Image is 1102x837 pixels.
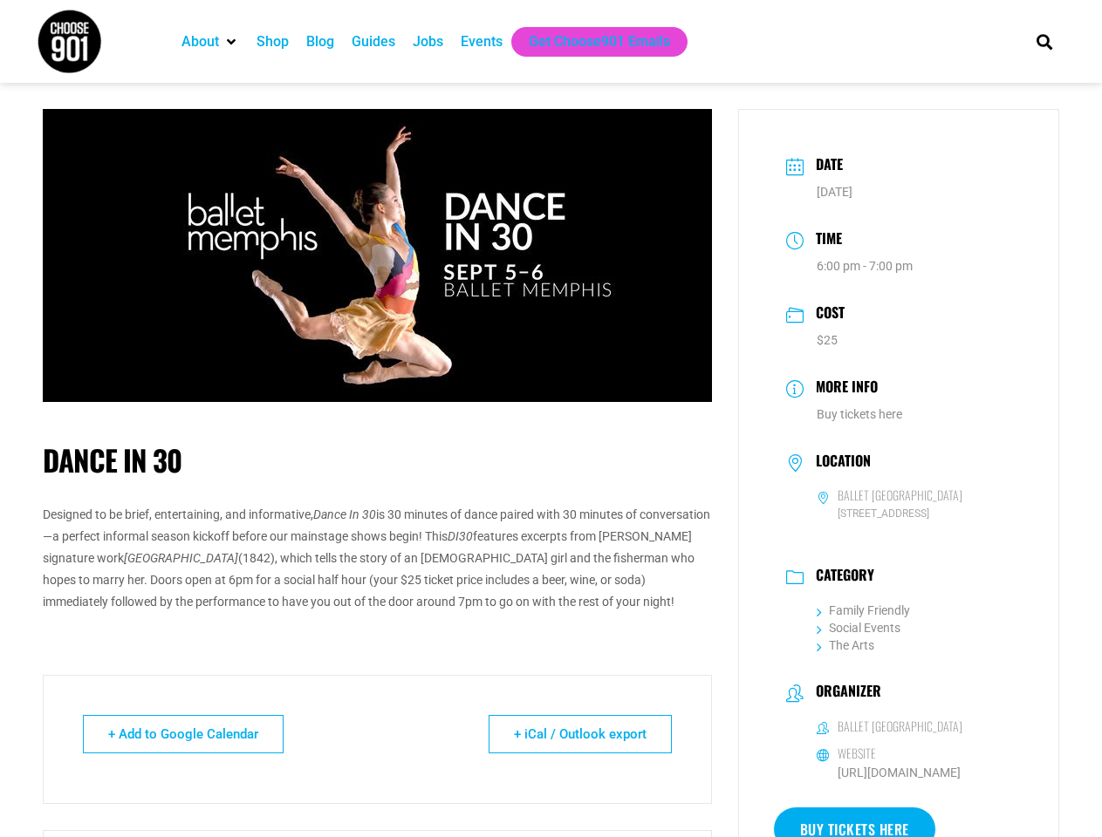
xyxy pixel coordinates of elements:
[1030,27,1058,56] div: Search
[807,683,881,704] h3: Organizer
[838,487,962,503] h6: Ballet [GEOGRAPHIC_DATA]
[413,31,443,52] a: Jobs
[352,31,395,52] a: Guides
[173,27,1007,57] nav: Main nav
[181,31,219,52] a: About
[807,376,878,401] h3: More Info
[257,31,289,52] a: Shop
[817,638,874,652] a: The Arts
[838,766,961,779] a: [URL][DOMAIN_NAME]
[807,453,871,473] h3: Location
[838,745,876,761] h6: Website
[817,506,1012,522] span: [STREET_ADDRESS]
[43,443,712,478] h1: Dance In 30
[838,718,962,734] h6: Ballet [GEOGRAPHIC_DATA]
[817,407,902,421] a: Buy tickets here
[817,185,852,199] span: [DATE]
[807,228,842,253] h3: Time
[83,715,284,753] a: + Add to Google Calendar
[306,31,334,52] a: Blog
[817,259,913,273] abbr: 6:00 pm - 7:00 pm
[786,331,1012,350] dd: $25
[807,302,845,327] h3: Cost
[124,551,238,565] em: [GEOGRAPHIC_DATA]
[817,621,900,635] a: Social Events
[448,529,473,543] em: DI30
[43,109,712,402] img: A ballet dancer leaps mid-air in a colorful costume with text promoting Ballet Memphis' "Dance in...
[817,603,910,617] a: Family Friendly
[173,27,248,57] div: About
[807,567,874,588] h3: Category
[313,507,376,521] em: Dance In 30
[489,715,672,753] a: + iCal / Outlook export
[43,504,712,614] p: Designed to be brief, entertaining, and informative, is 30 minutes of dance paired with 30 minute...
[807,153,843,179] h3: Date
[461,31,503,52] a: Events
[529,31,670,52] a: Get Choose901 Emails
